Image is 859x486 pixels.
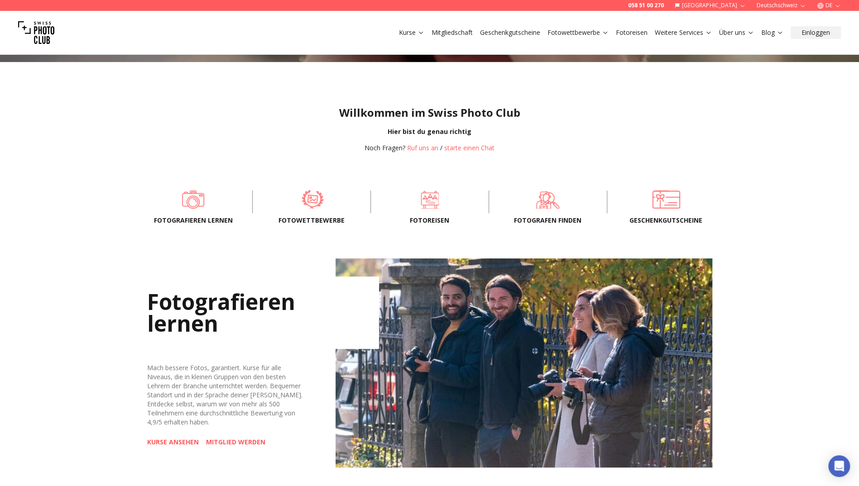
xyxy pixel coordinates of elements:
[7,127,852,136] div: Hier bist du genau richtig
[385,191,474,209] a: Fotoreisen
[395,26,428,39] button: Kurse
[267,216,356,225] span: Fotowettbewerbe
[206,438,265,447] a: MITGLIED WERDEN
[399,28,424,37] a: Kurse
[504,191,592,209] a: Fotografen finden
[407,143,438,152] a: Ruf uns an
[147,363,307,427] div: Mach bessere Fotos, garantiert. Kurse für alle Niveaus, die in kleinen Gruppen von den besten Leh...
[655,28,712,37] a: Weitere Services
[365,143,405,152] span: Noch Fragen?
[476,26,544,39] button: Geschenkgutscheine
[149,216,238,225] span: Fotografieren lernen
[480,28,540,37] a: Geschenkgutscheine
[18,14,54,51] img: Swiss photo club
[791,26,841,39] button: Einloggen
[761,28,783,37] a: Blog
[147,276,379,349] h2: Fotografieren lernen
[504,216,592,225] span: Fotografen finden
[628,2,664,9] a: 058 51 00 270
[622,216,710,225] span: Geschenkgutscheine
[612,26,651,39] button: Fotoreisen
[622,191,710,209] a: Geschenkgutscheine
[547,28,609,37] a: Fotowettbewerbe
[616,28,648,37] a: Fotoreisen
[719,28,754,37] a: Über uns
[651,26,715,39] button: Weitere Services
[385,216,474,225] span: Fotoreisen
[758,26,787,39] button: Blog
[444,143,494,152] button: starte einen Chat
[365,143,494,152] div: /
[149,191,238,209] a: Fotografieren lernen
[147,438,199,447] a: KURSE ANSEHEN
[544,26,612,39] button: Fotowettbewerbe
[828,455,850,477] div: Open Intercom Messenger
[267,191,356,209] a: Fotowettbewerbe
[715,26,758,39] button: Über uns
[336,258,712,467] img: Learn Photography
[428,26,476,39] button: Mitgliedschaft
[7,105,852,120] h1: Willkommen im Swiss Photo Club
[432,28,473,37] a: Mitgliedschaft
